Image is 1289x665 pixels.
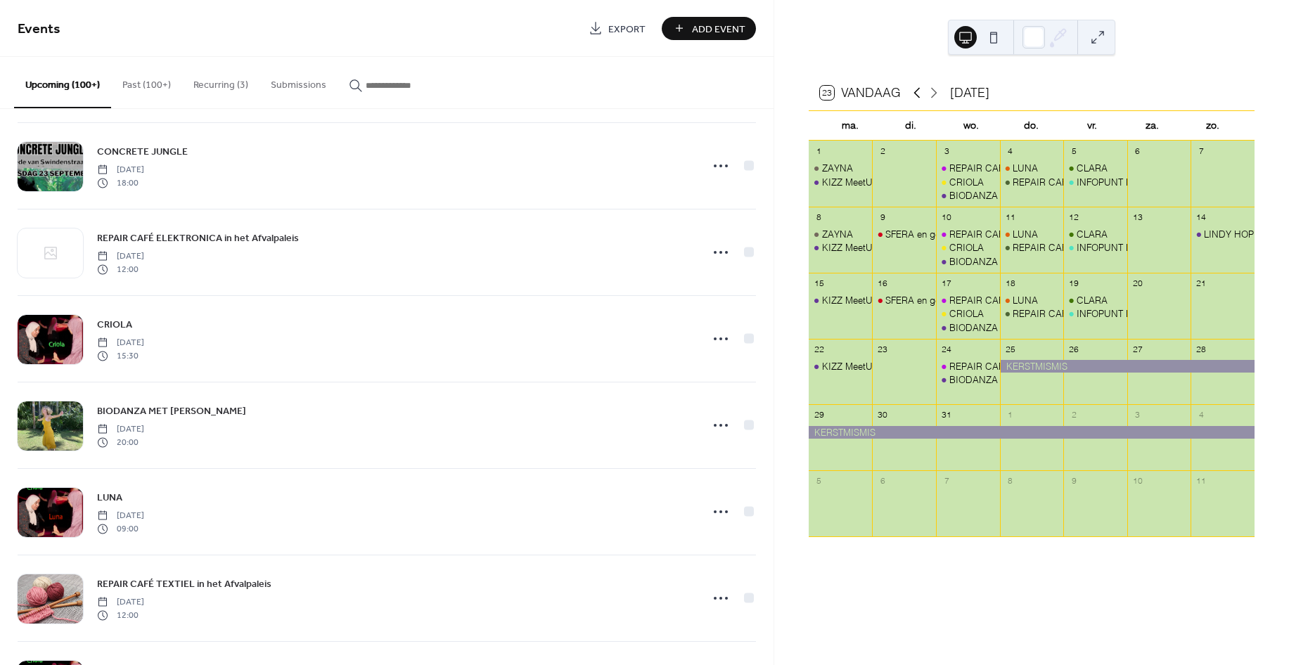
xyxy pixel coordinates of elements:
div: 22 [813,343,825,355]
div: 31 [941,409,953,421]
div: 24 [941,343,953,355]
div: CLARA [1063,228,1127,240]
a: REPAIR CAFÉ TEXTIEL in het Afvalpaleis [97,576,271,592]
div: ZAYNA [809,162,873,174]
div: CRIOLA [936,307,1000,320]
div: BIODANZA MET [PERSON_NAME] [949,373,1096,386]
span: CONCRETE JUNGLE [97,145,188,160]
div: LUNA [1000,294,1064,306]
div: 5 [813,475,825,487]
div: 15 [813,277,825,289]
a: CONCRETE JUNGLE [97,143,188,160]
div: 23 [877,343,889,355]
button: Recurring (3) [182,57,259,107]
div: BIODANZA MET [PERSON_NAME] [949,189,1096,202]
div: wo. [941,111,1001,140]
div: 27 [1131,343,1143,355]
div: KIZZ MeetUp [809,360,873,373]
div: 9 [1068,475,1080,487]
div: REPAIR CAFÉ TEXTIEL in het Afvalpaleis [1013,176,1184,188]
a: BIODANZA MET [PERSON_NAME] [97,403,246,419]
div: 9 [877,211,889,223]
span: BIODANZA MET [PERSON_NAME] [97,404,246,419]
div: 14 [1195,211,1207,223]
div: 7 [1195,145,1207,157]
div: 4 [1004,145,1016,157]
div: 18 [1004,277,1016,289]
div: CLARA [1077,162,1108,174]
span: 20:00 [97,436,144,448]
div: LUNA [1013,162,1038,174]
div: za. [1122,111,1183,140]
div: 29 [813,409,825,421]
span: [DATE] [97,423,144,436]
div: REPAIR CAFÉ ELEKTRONICA in het Afvalpaleis [949,360,1150,373]
div: REPAIR CAFÉ ELEKTRONICA in het Afvalpaleis [949,162,1150,174]
div: REPAIR CAFÉ ELEKTRONICA in het Afvalpaleis [949,294,1150,306]
span: 09:00 [97,522,144,535]
div: 21 [1195,277,1207,289]
div: SFERA en gezelschap [872,294,936,306]
div: 4 [1195,409,1207,421]
button: Submissions [259,57,338,107]
span: REPAIR CAFÉ TEXTIEL in het Afvalpaleis [97,577,271,592]
div: KIZZ MeetUp [809,176,873,188]
div: BIODANZA MET [PERSON_NAME] [949,321,1096,334]
div: [DATE] [950,84,989,102]
div: 16 [877,277,889,289]
div: LUNA [1000,162,1064,174]
div: CRIOLA [949,307,984,320]
span: [DATE] [97,337,144,349]
div: BIODANZA MET LYAN [936,189,1000,202]
span: [DATE] [97,250,144,263]
div: INFOPUNT DUURZAAMHEID [1077,241,1202,254]
a: LUNA [97,489,122,505]
span: [DATE] [97,596,144,609]
div: 3 [1131,409,1143,421]
div: 26 [1068,343,1080,355]
div: 2 [1068,409,1080,421]
span: [DATE] [97,164,144,176]
div: REPAIR CAFÉ TEXTIEL in het Afvalpaleis [1013,307,1184,320]
div: CRIOLA [936,241,1000,254]
div: 28 [1195,343,1207,355]
div: KIZZ MeetUp [822,241,878,254]
div: BIODANZA MET [PERSON_NAME] [949,255,1096,268]
div: SFERA en gezelschap [872,228,936,240]
span: 12:00 [97,263,144,276]
div: 13 [1131,211,1143,223]
div: KIZZ MeetUp [809,294,873,306]
div: REPAIR CAFÉ TEXTIEL in het Afvalpaleis [1013,241,1184,254]
div: CLARA [1063,162,1127,174]
div: SFERA en gezelschap [885,294,977,306]
div: ZAYNA [809,228,873,240]
span: Events [18,15,60,43]
div: CRIOLA [949,241,984,254]
div: 2 [877,145,889,157]
div: 10 [941,211,953,223]
span: Add Event [692,22,745,37]
div: REPAIR CAFÉ TEXTIEL in het Afvalpaleis [1000,241,1064,254]
div: REPAIR CAFÉ ELEKTRONICA in het Afvalpaleis [936,294,1000,306]
div: INFOPUNT DUURZAAMHEID [1077,307,1202,320]
div: 7 [941,475,953,487]
div: 20 [1131,277,1143,289]
span: 12:00 [97,609,144,621]
button: Past (100+) [111,57,182,107]
div: KERSTMISMIS [1000,360,1255,373]
div: LUNA [1013,294,1038,306]
div: ma. [820,111,880,140]
div: KIZZ MeetUp [809,241,873,254]
div: 30 [877,409,889,421]
div: LINDY HOP [1191,228,1255,240]
div: REPAIR CAFÉ ELEKTRONICA in het Afvalpaleis [936,162,1000,174]
div: 8 [1004,475,1016,487]
div: INFOPUNT DUURZAAMHEID [1063,176,1127,188]
div: BIODANZA MET LYAN [936,321,1000,334]
div: 12 [1068,211,1080,223]
div: 17 [941,277,953,289]
button: 23Vandaag [815,82,906,103]
span: 15:30 [97,349,144,362]
div: INFOPUNT DUURZAAMHEID [1063,307,1127,320]
div: CLARA [1077,294,1108,306]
